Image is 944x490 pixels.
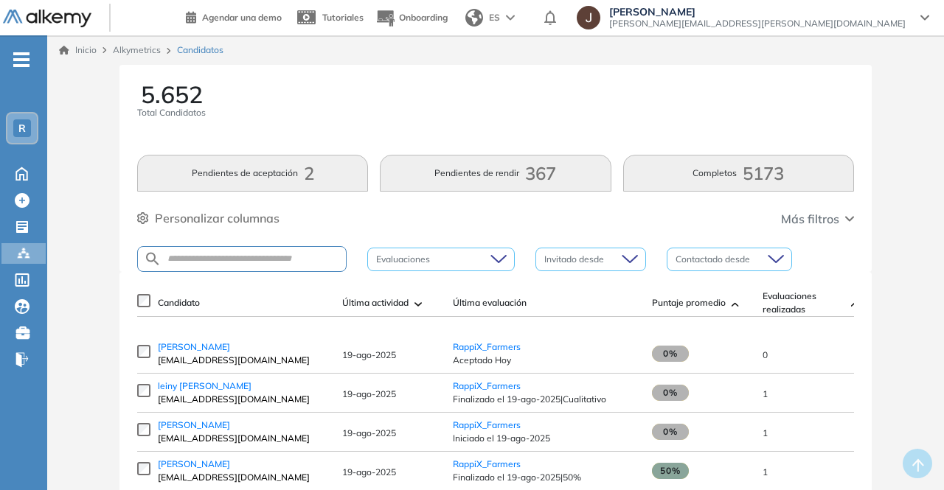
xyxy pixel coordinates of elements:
a: RappiX_Farmers [453,458,521,469]
img: arrow [506,15,515,21]
span: 1 [763,388,768,399]
span: ES [489,11,500,24]
span: [EMAIL_ADDRESS][DOMAIN_NAME] [158,471,327,484]
button: Personalizar columnas [137,209,280,227]
img: [missing "en.ARROW_ALT" translation] [851,302,858,307]
a: [PERSON_NAME] [158,419,327,432]
span: [EMAIL_ADDRESS][DOMAIN_NAME] [158,354,327,367]
span: leiny [PERSON_NAME] [158,380,251,391]
span: Iniciado el 19-ago-2025 [453,432,637,445]
img: [missing "en.ARROW_ALT" translation] [732,302,739,307]
span: 1 [763,427,768,438]
span: 0 [763,349,768,360]
span: Tutoriales [322,12,364,23]
img: [missing "en.ARROW_ALT" translation] [414,302,422,307]
span: Finalizado el 19-ago-2025 | Cualitativo [453,393,637,406]
span: Última evaluación [453,296,527,309]
a: RappiX_Farmers [453,419,521,430]
button: Completos5173 [623,155,854,192]
span: 19-ago-2025 [342,388,396,399]
a: Agendar una demo [186,7,282,25]
span: [PERSON_NAME] [158,341,230,352]
span: Más filtros [781,210,839,228]
span: [PERSON_NAME] [158,419,230,430]
span: 1 [763,466,768,477]
a: Inicio [59,43,97,57]
button: Más filtros [781,210,854,228]
span: 50% [652,463,689,479]
span: 19-ago-2025 [342,466,396,477]
a: leiny [PERSON_NAME] [158,379,327,393]
span: Última actividad [342,296,409,309]
button: Pendientes de aceptación2 [137,155,368,192]
span: Personalizar columnas [155,209,280,227]
span: Puntaje promedio [652,296,726,309]
a: RappiX_Farmers [453,341,521,352]
span: Finalizado el 19-ago-2025 | 50% [453,471,637,484]
span: [PERSON_NAME] [609,6,906,18]
a: RappiX_Farmers [453,380,521,391]
span: 5.652 [141,83,203,106]
i: - [13,58,29,61]
span: Candidatos [177,43,223,57]
span: 19-ago-2025 [342,427,396,438]
span: 0% [652,385,689,401]
a: [PERSON_NAME] [158,340,327,354]
span: Aceptado Hoy [453,354,637,367]
span: Total Candidatos [137,106,206,119]
span: Candidato [158,296,200,309]
span: [EMAIL_ADDRESS][DOMAIN_NAME] [158,432,327,445]
span: 0% [652,346,689,362]
button: Pendientes de rendir367 [380,155,611,192]
span: R [18,122,26,134]
span: Onboarding [399,12,448,23]
img: SEARCH_ALT [144,250,162,268]
img: Logo [3,10,91,28]
span: Agendar una demo [202,12,282,23]
span: 19-ago-2025 [342,349,396,360]
img: world [465,9,483,27]
span: [EMAIL_ADDRESS][DOMAIN_NAME] [158,393,327,406]
span: [PERSON_NAME][EMAIL_ADDRESS][PERSON_NAME][DOMAIN_NAME] [609,18,906,29]
span: Evaluaciones realizadas [763,290,845,316]
span: 0% [652,424,689,440]
a: [PERSON_NAME] [158,458,327,471]
span: [PERSON_NAME] [158,458,230,469]
button: Onboarding [375,2,448,34]
span: Alkymetrics [113,44,161,55]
